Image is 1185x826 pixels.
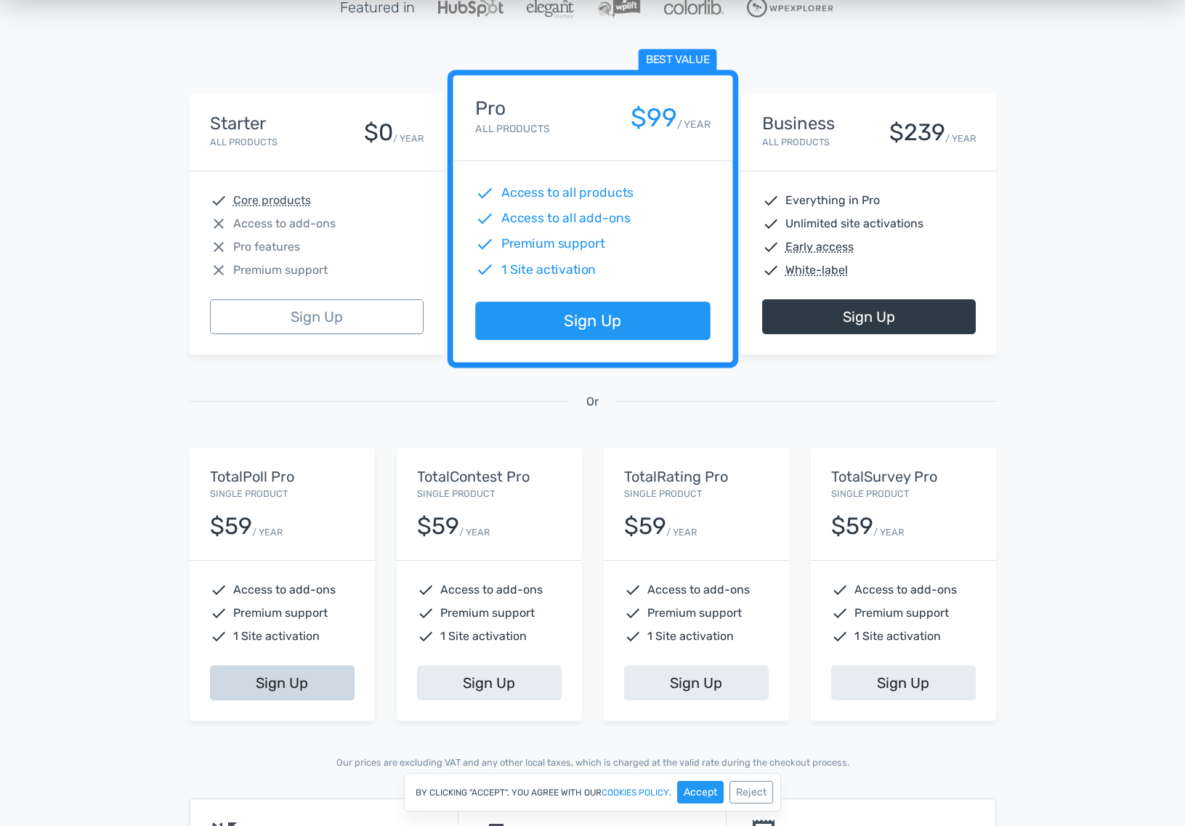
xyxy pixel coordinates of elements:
[417,469,562,485] h5: TotalContest Pro
[624,628,642,645] span: check
[210,581,227,599] span: check
[831,665,976,700] a: Sign Up
[440,604,535,622] span: Premium support
[762,215,780,232] span: check
[459,525,490,539] small: / YEAR
[638,49,716,72] span: Best value
[364,120,393,145] div: $0
[854,604,949,622] span: Premium support
[417,604,434,622] span: check
[501,260,596,279] span: 1 Site activation
[785,192,880,209] span: Everything in Pro
[889,120,945,145] div: $239
[831,469,976,485] h5: TotalSurvey Pro
[404,773,781,811] div: By clicking "Accept", you agree with our .
[252,525,283,539] small: / YEAR
[210,514,252,539] div: $59
[762,192,780,209] span: check
[440,628,527,645] span: 1 Site activation
[785,215,923,232] span: Unlimited site activations
[647,604,742,622] span: Premium support
[624,665,769,700] a: Sign Up
[210,488,288,499] small: Single Product
[417,581,434,599] span: check
[647,581,750,599] span: Access to add-ons
[762,137,830,147] small: All Products
[854,581,957,599] span: Access to add-ons
[475,209,494,228] span: check
[210,114,278,133] h4: Starter
[210,628,227,645] span: check
[647,628,734,645] span: 1 Site activation
[676,117,710,132] small: / YEAR
[210,665,355,700] a: Sign Up
[501,184,634,203] span: Access to all products
[233,215,336,232] span: Access to add-ons
[762,262,780,279] span: check
[233,192,311,209] abbr: Core products
[417,665,562,700] a: Sign Up
[624,581,642,599] span: check
[624,469,769,485] h5: TotalRating Pro
[762,299,976,334] a: Sign Up
[417,514,459,539] div: $59
[831,604,849,622] span: check
[762,114,835,133] h4: Business
[831,488,909,499] small: Single Product
[210,469,355,485] h5: TotalPoll Pro
[666,525,697,539] small: / YEAR
[233,238,300,256] span: Pro features
[393,131,424,145] small: / YEAR
[630,104,676,132] div: $99
[210,262,227,279] span: close
[210,299,424,334] a: Sign Up
[854,628,941,645] span: 1 Site activation
[440,581,543,599] span: Access to add-ons
[417,628,434,645] span: check
[624,514,666,539] div: $59
[785,262,848,279] abbr: White-label
[602,788,669,797] a: cookies policy
[475,260,494,279] span: check
[762,238,780,256] span: check
[417,488,495,499] small: Single Product
[624,488,702,499] small: Single Product
[190,756,996,769] p: Our prices are excluding VAT and any other local taxes, which is charged at the valid rate during...
[475,98,549,119] h4: Pro
[677,781,724,803] button: Accept
[233,604,328,622] span: Premium support
[233,262,328,279] span: Premium support
[624,604,642,622] span: check
[233,581,336,599] span: Access to add-ons
[729,781,773,803] button: Reject
[210,192,227,209] span: check
[831,514,873,539] div: $59
[785,238,854,256] abbr: Early access
[501,235,604,254] span: Premium support
[945,131,976,145] small: / YEAR
[210,238,227,256] span: close
[873,525,904,539] small: / YEAR
[475,184,494,203] span: check
[501,209,630,228] span: Access to all add-ons
[831,628,849,645] span: check
[831,581,849,599] span: check
[586,393,599,410] span: Or
[210,137,278,147] small: All Products
[210,604,227,622] span: check
[233,628,320,645] span: 1 Site activation
[475,302,710,341] a: Sign Up
[475,235,494,254] span: check
[210,215,227,232] span: close
[475,123,549,135] small: All Products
